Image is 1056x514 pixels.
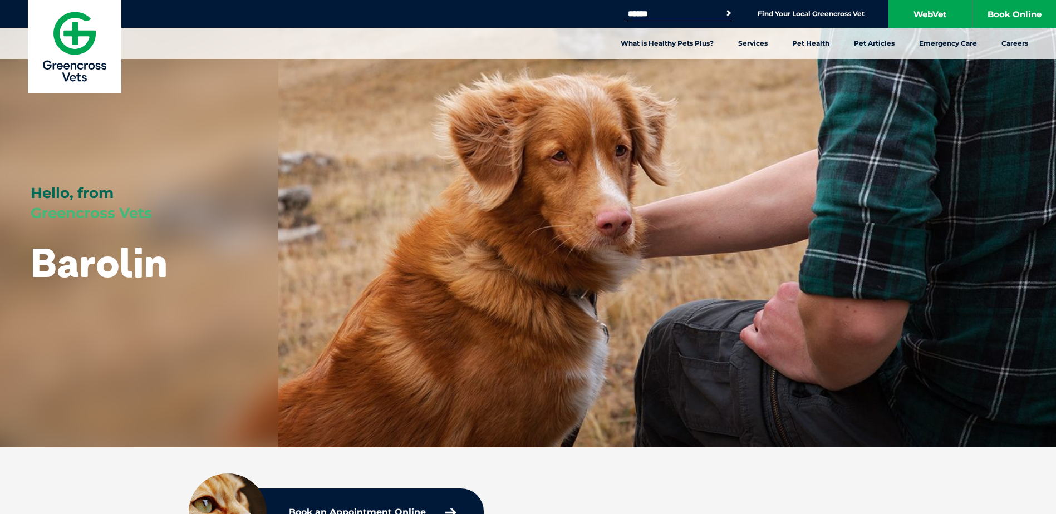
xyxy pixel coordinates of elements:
a: What is Healthy Pets Plus? [608,28,726,59]
a: Pet Health [780,28,842,59]
a: Find Your Local Greencross Vet [758,9,865,18]
a: Careers [989,28,1040,59]
a: Pet Articles [842,28,907,59]
span: Hello, from [31,184,114,202]
button: Search [723,8,734,19]
a: Emergency Care [907,28,989,59]
h1: Barolin [31,240,168,284]
span: Greencross Vets [31,204,152,222]
a: Services [726,28,780,59]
